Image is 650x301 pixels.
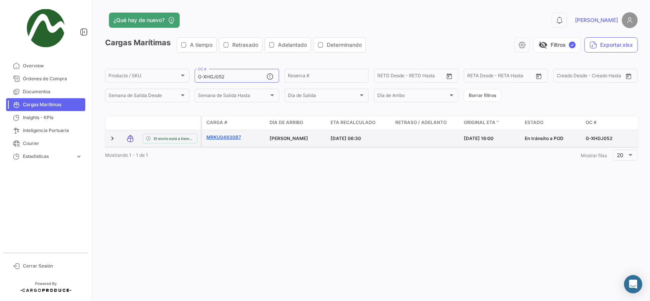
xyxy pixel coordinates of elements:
button: Determinando [314,38,366,52]
datatable-header-cell: Día de Arribo [267,116,327,130]
span: Semana de Salida Hasta [198,94,269,99]
span: Retraso / Adelanto [395,119,447,126]
span: Cargas Marítimas [23,101,82,108]
datatable-header-cell: Original ETA [461,116,522,130]
div: Abrir Intercom Messenger [624,275,642,293]
a: Insights - KPIs [6,111,85,124]
datatable-header-cell: Póliza [248,116,267,130]
span: Carga # [206,119,227,126]
button: Open calendar [533,70,545,82]
button: A tiempo [177,38,216,52]
span: 20 [617,152,624,158]
button: Open calendar [444,70,455,82]
span: Adelantado [278,41,307,49]
span: Mostrar filas [581,153,607,158]
img: placeholder-user.png [622,12,638,28]
span: Cerrar Sesión [23,263,82,269]
datatable-header-cell: ETA Recalculado [327,116,392,130]
button: Borrar filtros [464,89,501,102]
span: ETA Recalculado [331,119,375,126]
div: [PERSON_NAME] [270,135,324,142]
span: Original ETA [464,119,495,126]
a: Documentos [6,85,85,98]
span: Overview [23,62,82,69]
span: Día de Arribo [270,119,303,126]
span: Insights - KPIs [23,114,82,121]
span: [DATE] 16:00 [464,135,493,141]
input: Desde [467,74,481,80]
input: Creado Hasta [591,74,623,80]
span: [PERSON_NAME] [575,16,618,24]
a: MRKU0493087 [206,134,244,141]
a: Overview [6,59,85,72]
span: Día de Arribo [377,94,448,99]
span: Día de Salida [288,94,359,99]
span: Courier [23,140,82,147]
button: Exportar.xlsx [585,37,638,53]
a: Expand/Collapse Row [109,135,116,142]
span: Estado [525,119,543,126]
button: ¿Qué hay de nuevo? [109,13,180,28]
span: [DATE] 06:30 [331,135,361,141]
img: 3a440d95-eebb-4dfb-b41b-1f66e681ef8f.png [27,9,65,47]
datatable-header-cell: Retraso / Adelanto [392,116,461,130]
span: Inteligencia Portuaria [23,127,82,134]
datatable-header-cell: Estado de Envio [140,120,201,126]
span: El envío está a tiempo. [154,135,194,142]
h3: Cargas Marítimas [105,37,368,53]
span: ¿Qué hay de nuevo? [113,16,164,24]
datatable-header-cell: Modo de Transporte [121,120,140,126]
span: visibility_off [538,40,548,49]
a: Cargas Marítimas [6,98,85,111]
span: Determinando [327,41,362,49]
span: Órdenes de Compra [23,75,82,82]
span: Estadísticas [23,153,72,160]
span: En tránsito a POD [525,135,564,141]
span: expand_more [75,153,82,160]
input: Hasta [486,74,518,80]
button: Open calendar [623,70,634,82]
span: OC # [586,119,597,126]
input: Hasta [396,74,428,80]
span: Producto / SKU [109,74,179,80]
button: Adelantado [265,38,311,52]
span: Retrasado [232,41,258,49]
a: Inteligencia Portuaria [6,124,85,137]
span: Semana de Salida Desde [109,94,179,99]
span: ✓ [569,41,576,48]
a: Courier [6,137,85,150]
datatable-header-cell: Estado [522,116,583,130]
span: Mostrando 1 - 1 de 1 [105,152,148,158]
button: Retrasado [219,38,262,52]
input: Desde [377,74,391,80]
datatable-header-cell: Carga # [202,116,248,130]
a: Órdenes de Compra [6,72,85,85]
button: visibility_offFiltros✓ [533,37,581,53]
span: Documentos [23,88,82,95]
span: A tiempo [190,41,212,49]
input: Creado Desde [557,74,586,80]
